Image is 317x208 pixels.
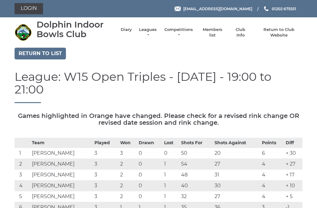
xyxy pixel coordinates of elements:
[264,6,268,11] img: Phone us
[137,148,163,159] td: 0
[119,191,137,202] td: 2
[213,180,260,191] td: 30
[284,170,302,180] td: + 17
[119,170,137,180] td: 2
[15,112,302,126] h5: Games highlighted in Orange have changed. Please check for a revised rink change OR revised date ...
[137,138,163,148] th: Drawn
[30,148,93,159] td: [PERSON_NAME]
[260,170,284,180] td: 4
[213,148,260,159] td: 20
[163,138,180,148] th: Lost
[15,148,30,159] td: 1
[175,6,252,12] a: Email [EMAIL_ADDRESS][DOMAIN_NAME]
[30,170,93,180] td: [PERSON_NAME]
[93,170,118,180] td: 3
[15,48,66,59] a: Return to list
[30,191,93,202] td: [PERSON_NAME]
[180,170,213,180] td: 48
[284,159,302,170] td: + 27
[180,191,213,202] td: 32
[256,27,302,38] a: Return to Club Website
[260,148,284,159] td: 6
[263,6,296,12] a: Phone us 01202 675551
[30,159,93,170] td: [PERSON_NAME]
[272,6,296,11] span: 01202 675551
[284,180,302,191] td: + 10
[180,159,213,170] td: 54
[260,159,284,170] td: 4
[93,138,118,148] th: Played
[213,191,260,202] td: 27
[284,138,302,148] th: Diff
[163,148,180,159] td: 0
[15,170,30,180] td: 3
[15,3,43,14] a: Login
[30,180,93,191] td: [PERSON_NAME]
[260,180,284,191] td: 4
[30,138,93,148] th: Team
[119,180,137,191] td: 2
[164,27,193,38] a: Competitions
[284,148,302,159] td: + 30
[93,180,118,191] td: 3
[260,191,284,202] td: 4
[137,170,163,180] td: 0
[15,24,32,41] img: Dolphin Indoor Bowls Club
[15,191,30,202] td: 5
[213,138,260,148] th: Shots Against
[232,27,250,38] a: Club Info
[213,170,260,180] td: 31
[199,27,225,38] a: Members list
[163,159,180,170] td: 1
[180,180,213,191] td: 40
[163,170,180,180] td: 1
[137,191,163,202] td: 0
[183,6,252,11] span: [EMAIL_ADDRESS][DOMAIN_NAME]
[15,159,30,170] td: 2
[213,159,260,170] td: 27
[93,148,118,159] td: 3
[163,180,180,191] td: 1
[93,191,118,202] td: 3
[180,138,213,148] th: Shots For
[93,159,118,170] td: 3
[119,159,137,170] td: 2
[119,148,137,159] td: 3
[163,191,180,202] td: 1
[137,159,163,170] td: 0
[15,70,302,103] h1: League: W15 Open Triples - [DATE] - 19:00 to 21:00
[175,6,181,11] img: Email
[284,191,302,202] td: + 5
[137,180,163,191] td: 0
[260,138,284,148] th: Points
[37,20,115,39] div: Dolphin Indoor Bowls Club
[138,27,158,38] a: Leagues
[180,148,213,159] td: 50
[121,27,132,32] a: Diary
[119,138,137,148] th: Won
[15,180,30,191] td: 4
